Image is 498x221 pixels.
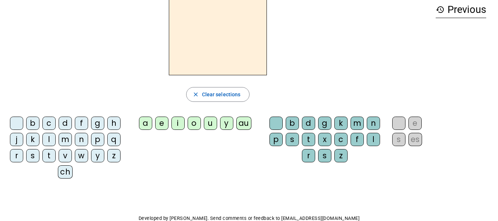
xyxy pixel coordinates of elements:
[286,117,299,130] div: b
[107,149,121,162] div: z
[302,117,315,130] div: d
[436,1,486,18] h3: Previous
[302,133,315,146] div: t
[42,149,56,162] div: t
[91,133,104,146] div: p
[42,133,56,146] div: l
[10,149,23,162] div: r
[318,149,331,162] div: s
[408,133,422,146] div: es
[186,87,250,102] button: Clear selections
[59,117,72,130] div: d
[302,149,315,162] div: r
[367,133,380,146] div: l
[171,117,185,130] div: i
[26,117,39,130] div: b
[192,91,199,98] mat-icon: close
[220,117,233,130] div: y
[318,117,331,130] div: g
[155,117,168,130] div: e
[58,165,73,179] div: ch
[59,149,72,162] div: v
[269,133,283,146] div: p
[334,133,348,146] div: c
[351,117,364,130] div: m
[202,90,241,99] span: Clear selections
[351,133,364,146] div: f
[75,117,88,130] div: f
[26,149,39,162] div: s
[91,117,104,130] div: g
[107,133,121,146] div: q
[334,117,348,130] div: k
[139,117,152,130] div: a
[75,149,88,162] div: w
[408,117,422,130] div: e
[204,117,217,130] div: u
[107,117,121,130] div: h
[42,117,56,130] div: c
[10,133,23,146] div: j
[59,133,72,146] div: m
[75,133,88,146] div: n
[91,149,104,162] div: y
[236,117,251,130] div: au
[26,133,39,146] div: k
[334,149,348,162] div: z
[392,133,405,146] div: s
[318,133,331,146] div: x
[367,117,380,130] div: n
[436,5,445,14] mat-icon: history
[188,117,201,130] div: o
[286,133,299,146] div: s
